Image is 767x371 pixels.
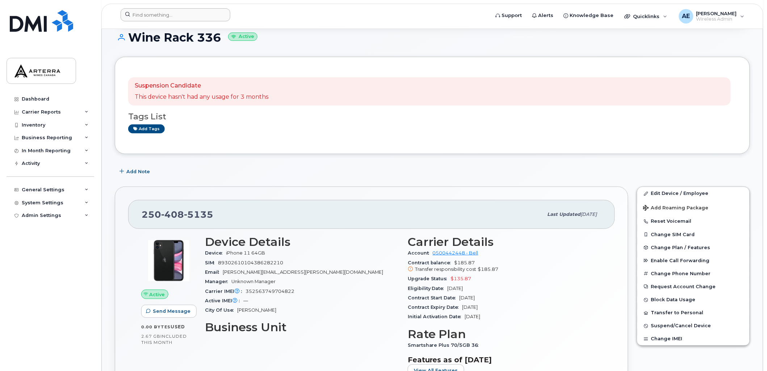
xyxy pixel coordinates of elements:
input: Find something... [121,8,230,21]
span: Unknown Manager [231,279,276,284]
span: included this month [141,333,187,345]
span: $185.87 [408,260,602,273]
span: AE [682,12,690,21]
a: Add tags [128,124,165,133]
a: Edit Device / Employee [637,187,750,200]
button: Change Phone Number [637,267,750,280]
span: Quicklinks [633,13,660,19]
span: Eligibility Date [408,286,448,291]
span: 352563749704822 [246,289,294,294]
h3: Tags List [128,112,737,121]
span: [PERSON_NAME][EMAIL_ADDRESS][PERSON_NAME][DOMAIN_NAME] [223,269,383,275]
button: Add Note [115,165,156,178]
span: — [243,298,248,303]
span: Carrier IMEI [205,289,246,294]
span: Active IMEI [205,298,243,303]
button: Transfer to Personal [637,306,750,319]
span: Enable Call Forwarding [651,258,710,263]
p: This device hasn't had any usage for 3 months [135,93,268,101]
h3: Business Unit [205,321,399,334]
span: iPhone 11 64GB [226,250,265,256]
span: Contract Start Date [408,295,460,300]
span: [DATE] [581,212,597,217]
span: 0.00 Bytes [141,324,171,329]
span: Support [502,12,522,19]
img: iPhone_11.jpg [147,239,190,282]
span: SIM [205,260,218,265]
button: Suspend/Cancel Device [637,319,750,332]
span: [PERSON_NAME] [696,10,737,16]
span: 250 [142,209,213,220]
h3: Rate Plan [408,328,602,341]
span: Device [205,250,226,256]
button: Change Plan / Features [637,241,750,254]
span: Suspend/Cancel Device [651,323,711,329]
span: Contract Expiry Date [408,304,462,310]
span: 89302610104386282210 [218,260,283,265]
h3: Device Details [205,235,399,248]
span: [DATE] [448,286,463,291]
span: 408 [161,209,184,220]
button: Enable Call Forwarding [637,254,750,267]
div: Alexander Erofeev [674,9,750,24]
h3: Features as of [DATE] [408,356,602,364]
span: used [171,324,185,329]
span: Initial Activation Date [408,314,465,319]
span: Send Message [153,308,190,315]
span: [PERSON_NAME] [237,307,276,313]
span: Smartshare Plus 70/5GB 36 [408,342,482,348]
span: Wireless Admin [696,16,737,22]
a: Support [491,8,527,23]
span: $185.87 [478,266,499,272]
button: Change IMEI [637,332,750,345]
span: Change Plan / Features [651,245,711,250]
span: Knowledge Base [570,12,614,19]
button: Request Account Change [637,280,750,293]
a: 0500442448 - Bell [433,250,478,256]
button: Send Message [141,305,197,318]
h1: Wine Rack 336 [115,31,750,44]
span: Add Roaming Package [643,205,709,212]
div: Quicklinks [620,9,672,24]
span: Email [205,269,223,275]
span: Contract balance [408,260,454,265]
span: Transfer responsibility cost [415,266,477,272]
a: Alerts [527,8,559,23]
button: Add Roaming Package [637,200,750,215]
span: Last updated [548,212,581,217]
a: Knowledge Base [559,8,619,23]
span: 5135 [184,209,213,220]
span: $135.87 [451,276,471,281]
span: [DATE] [465,314,481,319]
span: Account [408,250,433,256]
span: Alerts [538,12,554,19]
span: Active [150,291,165,298]
h3: Carrier Details [408,235,602,248]
span: [DATE] [462,304,478,310]
span: 2.67 GB [141,334,160,339]
span: Manager [205,279,231,284]
span: Add Note [126,168,150,175]
button: Change SIM Card [637,228,750,241]
button: Reset Voicemail [637,215,750,228]
small: Active [228,33,257,41]
span: Upgrade Status [408,276,451,281]
span: [DATE] [460,295,475,300]
button: Block Data Usage [637,293,750,306]
span: City Of Use [205,307,237,313]
p: Suspension Candidate [135,82,268,90]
